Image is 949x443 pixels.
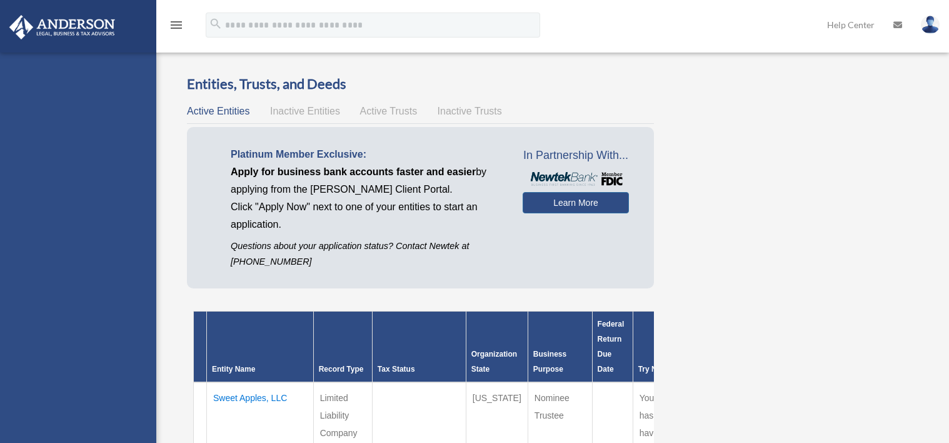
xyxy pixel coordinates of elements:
[921,16,940,34] img: User Pic
[231,146,504,163] p: Platinum Member Exclusive:
[638,362,763,377] div: Try Newtek Bank
[528,312,592,383] th: Business Purpose
[231,238,504,270] p: Questions about your application status? Contact Newtek at [PHONE_NUMBER]
[169,18,184,33] i: menu
[529,172,623,186] img: NewtekBankLogoSM.png
[438,106,502,116] span: Inactive Trusts
[592,312,633,383] th: Federal Return Due Date
[231,198,504,233] p: Click "Apply Now" next to one of your entities to start an application.
[270,106,340,116] span: Inactive Entities
[187,74,654,94] h3: Entities, Trusts, and Deeds
[6,15,119,39] img: Anderson Advisors Platinum Portal
[372,312,466,383] th: Tax Status
[187,106,249,116] span: Active Entities
[231,163,504,198] p: by applying from the [PERSON_NAME] Client Portal.
[169,22,184,33] a: menu
[207,312,314,383] th: Entity Name
[209,17,223,31] i: search
[466,312,528,383] th: Organization State
[231,166,476,177] span: Apply for business bank accounts faster and easier
[523,192,630,213] a: Learn More
[523,146,630,166] span: In Partnership With...
[360,106,418,116] span: Active Trusts
[313,312,372,383] th: Record Type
